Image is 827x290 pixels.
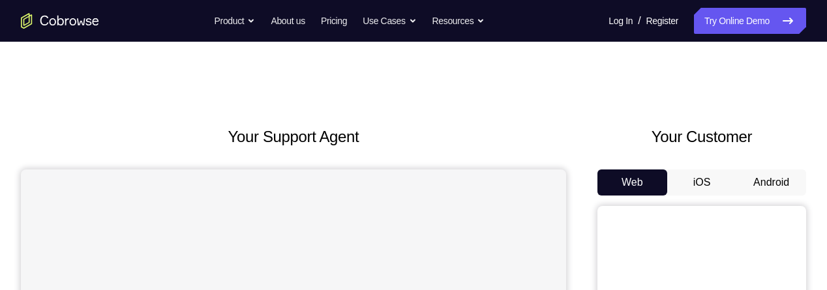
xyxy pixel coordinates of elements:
button: iOS [667,169,737,196]
a: Try Online Demo [694,8,806,34]
a: Register [646,8,678,34]
span: / [638,13,640,29]
button: Use Cases [363,8,416,34]
button: Resources [432,8,485,34]
h2: Your Support Agent [21,125,566,149]
button: Product [215,8,256,34]
button: Android [736,169,806,196]
a: Log In [609,8,633,34]
h2: Your Customer [597,125,806,149]
a: About us [271,8,305,34]
a: Pricing [321,8,347,34]
button: Web [597,169,667,196]
a: Go to the home page [21,13,99,29]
